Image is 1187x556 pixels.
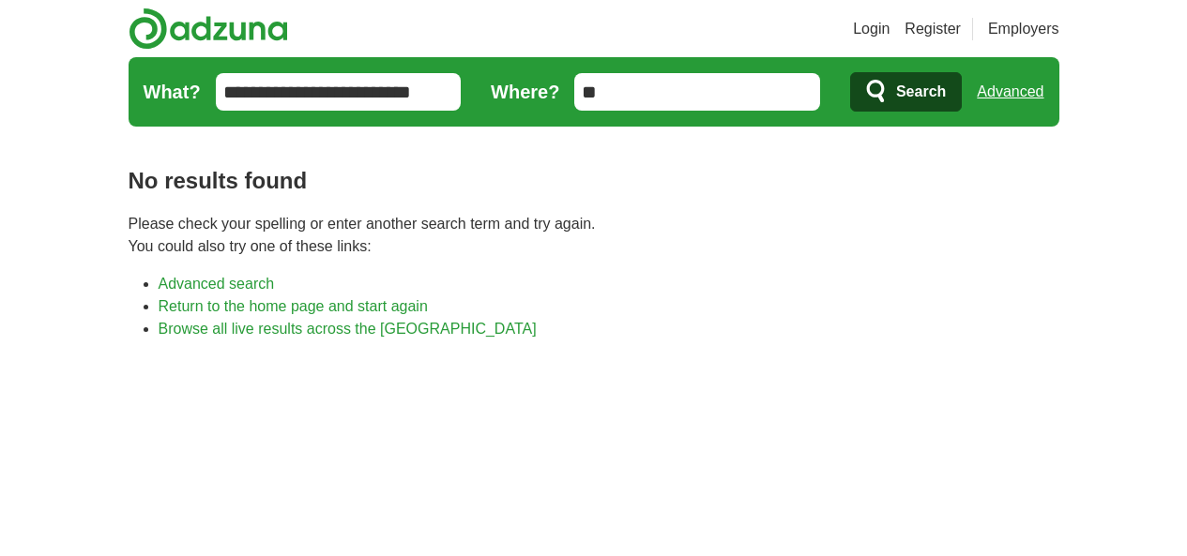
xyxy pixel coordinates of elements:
a: Advanced search [159,276,275,292]
p: Please check your spelling or enter another search term and try again. You could also try one of ... [129,213,1059,258]
a: Browse all live results across the [GEOGRAPHIC_DATA] [159,321,537,337]
a: Employers [988,18,1059,40]
a: Login [853,18,890,40]
h1: No results found [129,164,1059,198]
label: Where? [491,78,559,106]
label: What? [144,78,201,106]
a: Advanced [977,73,1043,111]
button: Search [850,72,962,112]
span: Search [896,73,946,111]
a: Register [905,18,961,40]
img: Adzuna logo [129,8,288,50]
a: Return to the home page and start again [159,298,428,314]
